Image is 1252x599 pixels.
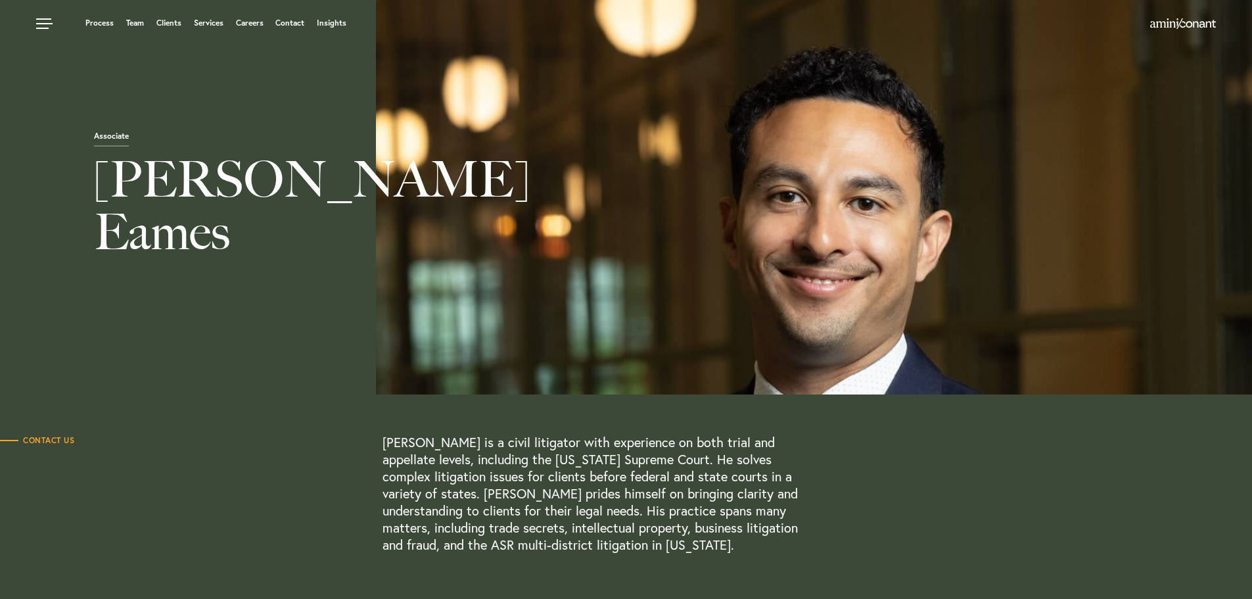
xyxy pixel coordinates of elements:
[1150,18,1216,29] img: Amini & Conant
[126,19,144,27] a: Team
[85,19,114,27] a: Process
[317,19,346,27] a: Insights
[275,19,304,27] a: Contact
[156,19,181,27] a: Clients
[383,434,803,554] p: [PERSON_NAME] is a civil litigator with experience on both trial and appellate levels, including ...
[194,19,223,27] a: Services
[236,19,264,27] a: Careers
[1150,19,1216,30] a: Home
[94,132,129,147] span: Associate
